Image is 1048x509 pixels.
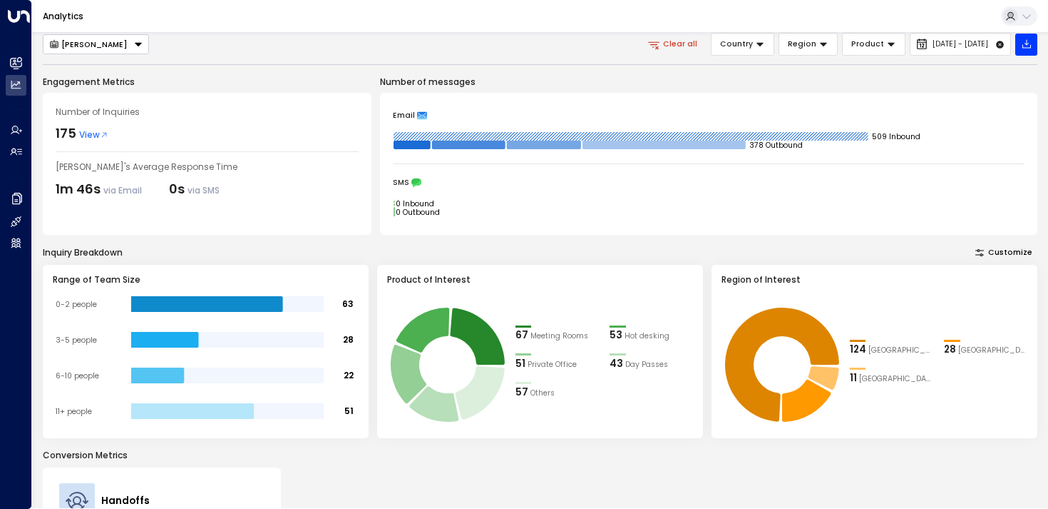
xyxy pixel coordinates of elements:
tspan: 378 Outbound [749,139,803,150]
div: 51Private Office [515,357,600,371]
button: [DATE] - [DATE] [910,33,1011,56]
div: 67Meeting Rooms [515,328,600,343]
h3: Region of Interest [721,273,1028,286]
tspan: 22 [344,370,354,382]
button: Country [711,33,774,56]
span: via Email [103,184,142,196]
div: 124London [850,343,934,357]
span: [DATE] - [DATE] [933,40,988,49]
h3: Range of Team Size [53,273,359,286]
div: 57Others [515,385,600,400]
span: via SMS [187,184,220,196]
span: Region [788,38,816,51]
span: Hot desking [625,331,669,342]
span: Day Passes [625,359,668,371]
span: Others [530,388,555,399]
div: [PERSON_NAME]'s Average Response Time [56,161,359,173]
tspan: 51 [344,405,354,418]
div: 53 [610,328,622,343]
span: Dublin [958,345,1028,356]
div: Inquiry Breakdown [43,246,123,259]
button: Customize [970,246,1038,261]
div: 0s [169,179,220,198]
a: Analytics [43,10,83,22]
div: 53Hot desking [610,328,694,343]
div: 57 [515,385,528,400]
div: 28 [944,343,956,357]
span: Manchester [859,373,934,385]
button: [PERSON_NAME] [43,34,149,54]
span: London [868,345,934,356]
tspan: 6-10 people [56,371,99,381]
div: 124 [850,343,866,357]
tspan: 509 Inbound [872,131,920,141]
button: Region [779,33,838,56]
h3: Product of Interest [387,273,694,286]
p: Engagement Metrics [43,76,371,89]
button: Product [842,33,905,56]
div: Button group with a nested menu [43,34,149,54]
span: Email [393,111,415,121]
div: SMS [393,178,1024,188]
tspan: 0 Outbound [396,206,440,217]
h4: Handoffs [101,494,150,508]
div: 67 [515,328,528,343]
span: Meeting Rooms [530,331,588,342]
span: Country [720,38,753,51]
div: 11 [850,371,857,385]
p: Number of messages [380,76,1037,89]
button: Clear all [641,34,707,55]
div: Number of Inquiries [56,106,359,119]
span: View [79,128,108,141]
tspan: 28 [343,334,354,346]
tspan: 0-2 people [56,299,97,310]
div: 11Manchester [850,371,934,385]
div: 43 [610,357,623,371]
div: 43Day Passes [610,357,694,371]
tspan: 11+ people [56,406,92,417]
p: Conversion Metrics [43,449,1037,462]
span: Product [851,38,884,51]
div: 1m 46s [56,179,142,198]
div: 175 [56,124,76,143]
div: 51 [515,357,525,371]
div: 28Dublin [944,343,1028,357]
div: [PERSON_NAME] [49,39,128,49]
span: Private Office [528,359,577,371]
tspan: 3-5 people [56,335,97,346]
tspan: 0 Inbound [396,198,434,208]
tspan: 63 [342,298,354,311]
